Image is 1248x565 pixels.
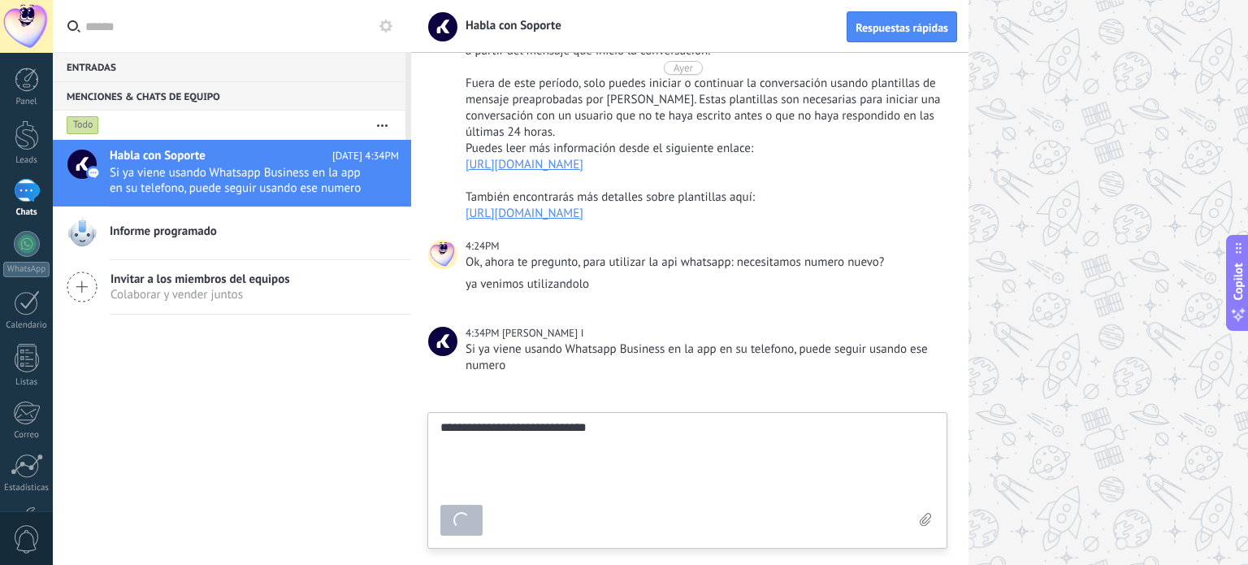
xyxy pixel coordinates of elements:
[3,97,50,107] div: Panel
[3,155,50,166] div: Leads
[428,327,457,356] span: Angel I
[466,254,943,271] div: Ok, ahora te pregunto, para utilizar la api whatsapp: necesitamos numero nuevo?
[53,207,411,259] a: Informe programado
[466,325,502,341] div: 4:34PM
[456,18,561,33] span: Habla con Soporte
[3,207,50,218] div: Chats
[110,224,217,240] span: Informe programado
[110,165,368,196] span: Si ya viene usando Whatsapp Business en la app en su telefono, puede seguir usando ese numero
[332,148,399,164] span: [DATE] 4:34PM
[110,287,290,302] span: Colaborar y vender juntos
[3,430,50,441] div: Correo
[3,320,50,331] div: Calendario
[3,377,50,388] div: Listas
[466,206,583,221] a: [URL][DOMAIN_NAME]
[466,141,943,157] div: Puedes leer más información desde el siguiente enlace:
[466,189,943,206] div: También encontrarás más detalles sobre plantillas aquí:
[3,262,50,277] div: WhatsApp
[466,76,943,141] div: Fuera de este período, solo puedes iniciar o continuar la conversación usando plantillas de mensa...
[53,52,405,81] div: Entradas
[847,11,957,42] button: Respuestas rápidas
[428,240,457,269] span: Sebastian Fernandez
[856,22,948,33] span: Respuestas rápidas
[53,81,405,111] div: Menciones & Chats de equipo
[110,272,290,287] span: Invitar a los miembros del equipos
[3,483,50,493] div: Estadísticas
[466,341,943,374] div: Si ya viene usando Whatsapp Business en la app en su telefono, puede seguir usando ese numero
[466,238,502,254] div: 4:24PM
[67,115,99,135] div: Todo
[466,276,943,293] div: ya venimos utilizandolo
[1230,263,1246,300] span: Copilot
[502,326,584,340] span: Angel I
[466,157,583,172] a: [URL][DOMAIN_NAME]
[674,61,693,75] div: Ayer
[110,148,206,164] span: Habla con Soporte
[53,140,411,206] a: Habla con Soporte [DATE] 4:34PM Si ya viene usando Whatsapp Business en la app en su telefono, pu...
